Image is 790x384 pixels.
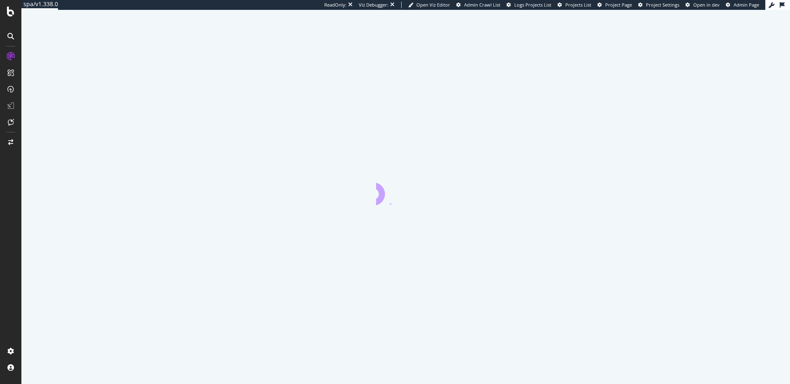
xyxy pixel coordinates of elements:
a: Project Settings [638,2,679,8]
span: Admin Crawl List [464,2,500,8]
div: animation [376,176,435,205]
span: Project Settings [646,2,679,8]
span: Projects List [565,2,591,8]
a: Open in dev [685,2,720,8]
span: Open in dev [693,2,720,8]
a: Project Page [597,2,632,8]
span: Open Viz Editor [416,2,450,8]
div: ReadOnly: [324,2,346,8]
span: Logs Projects List [514,2,551,8]
div: Viz Debugger: [359,2,388,8]
a: Open Viz Editor [408,2,450,8]
span: Admin Page [734,2,759,8]
a: Projects List [558,2,591,8]
a: Admin Page [726,2,759,8]
a: Logs Projects List [507,2,551,8]
span: Project Page [605,2,632,8]
a: Admin Crawl List [456,2,500,8]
